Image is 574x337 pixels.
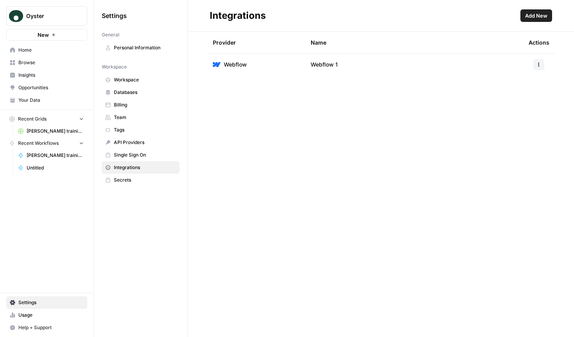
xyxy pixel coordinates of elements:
span: Oyster [26,12,74,20]
div: Actions [529,32,549,53]
button: New [6,29,87,41]
span: Workspace [114,76,176,83]
a: Single Sign On [102,149,180,161]
span: Webflow 1 [311,61,338,68]
span: Help + Support [18,324,84,331]
span: New [38,31,49,39]
span: Tags [114,126,176,133]
div: Integrations [210,9,266,22]
a: Opportunities [6,81,87,94]
div: Name [311,32,516,53]
span: Add New [525,12,547,20]
a: Tags [102,124,180,136]
button: Help + Support [6,321,87,334]
span: Single Sign On [114,151,176,159]
span: Home [18,47,84,54]
span: Settings [18,299,84,306]
span: Untitled [27,164,84,171]
a: Home [6,44,87,56]
span: Billing [114,101,176,108]
button: Workspace: Oyster [6,6,87,26]
span: Webflow [224,61,247,68]
span: General [102,31,119,38]
span: Insights [18,72,84,79]
a: API Providers [102,136,180,149]
img: Webflow [213,61,221,68]
span: [PERSON_NAME] training test [27,152,84,159]
span: Team [114,114,176,121]
span: Recent Grids [18,115,47,123]
span: Usage [18,312,84,319]
span: Your Data [18,97,84,104]
span: Personal Information [114,44,176,51]
span: Integrations [114,164,176,171]
a: Browse [6,56,87,69]
span: Recent Workflows [18,140,59,147]
a: [PERSON_NAME] training test Grid [14,125,87,137]
span: [PERSON_NAME] training test Grid [27,128,84,135]
span: API Providers [114,139,176,146]
div: Provider [213,32,236,53]
button: Recent Grids [6,113,87,125]
a: Usage [6,309,87,321]
span: Opportunities [18,84,84,91]
a: Workspace [102,74,180,86]
a: Insights [6,69,87,81]
a: Databases [102,86,180,99]
span: Browse [18,59,84,66]
a: Settings [6,296,87,309]
img: Oyster Logo [9,9,23,23]
a: Integrations [102,161,180,174]
span: Settings [102,11,127,20]
a: Team [102,111,180,124]
a: Secrets [102,174,180,186]
a: Untitled [14,162,87,174]
a: Your Data [6,94,87,106]
button: Add New [520,9,552,22]
a: Billing [102,99,180,111]
span: Workspace [102,63,127,70]
span: Secrets [114,177,176,184]
button: Recent Workflows [6,137,87,149]
span: Databases [114,89,176,96]
a: [PERSON_NAME] training test [14,149,87,162]
a: Personal Information [102,41,180,54]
